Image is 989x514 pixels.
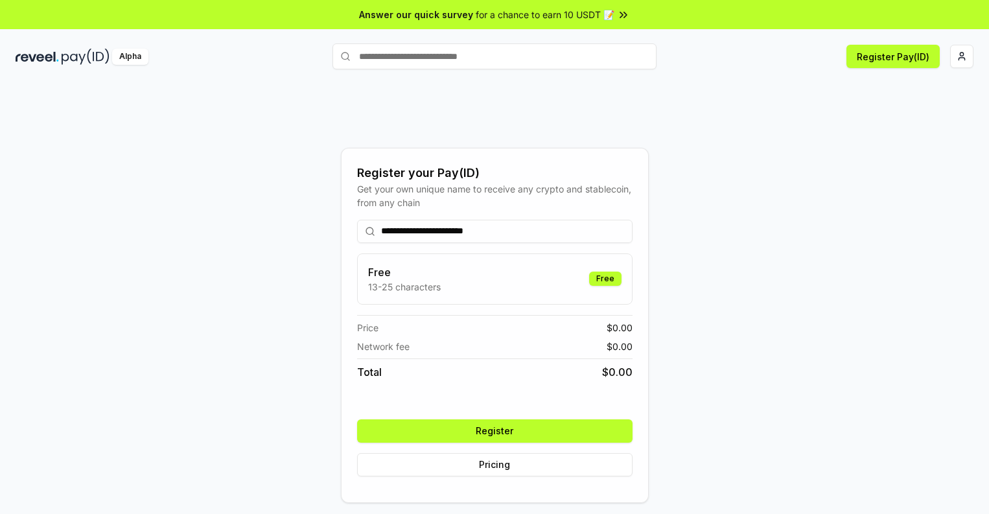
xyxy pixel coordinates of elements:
[846,45,940,68] button: Register Pay(ID)
[589,272,622,286] div: Free
[357,364,382,380] span: Total
[357,340,410,353] span: Network fee
[602,364,633,380] span: $ 0.00
[357,419,633,443] button: Register
[607,321,633,334] span: $ 0.00
[359,8,473,21] span: Answer our quick survey
[607,340,633,353] span: $ 0.00
[368,280,441,294] p: 13-25 characters
[112,49,148,65] div: Alpha
[62,49,110,65] img: pay_id
[357,164,633,182] div: Register your Pay(ID)
[357,321,378,334] span: Price
[16,49,59,65] img: reveel_dark
[368,264,441,280] h3: Free
[357,453,633,476] button: Pricing
[476,8,614,21] span: for a chance to earn 10 USDT 📝
[357,182,633,209] div: Get your own unique name to receive any crypto and stablecoin, from any chain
